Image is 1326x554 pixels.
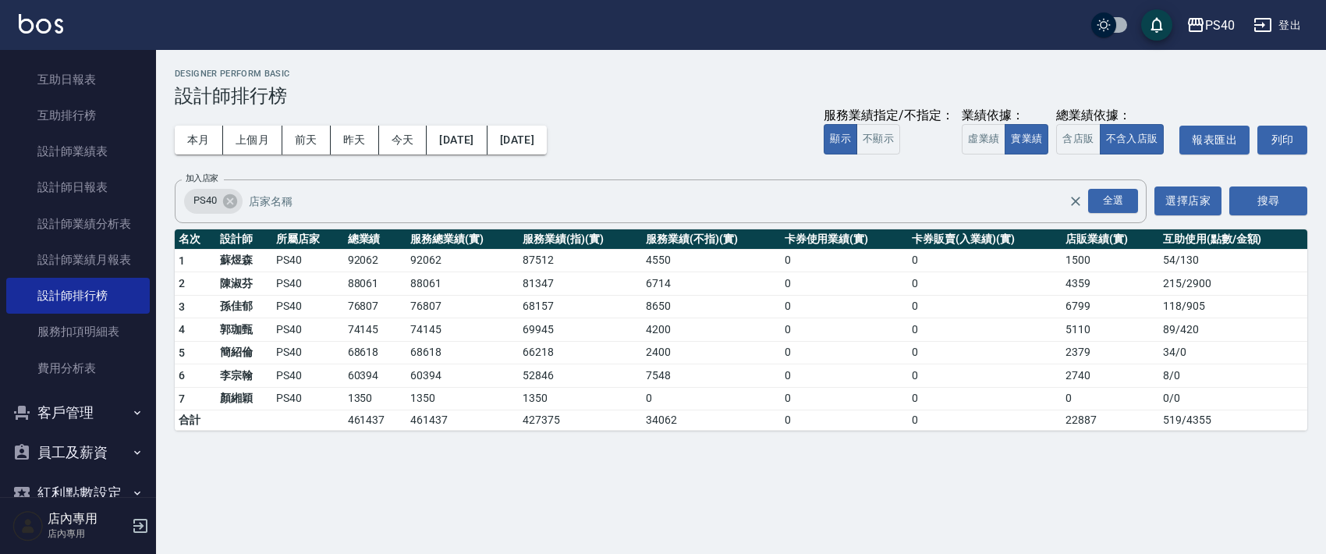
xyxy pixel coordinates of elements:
td: PS40 [272,318,344,342]
button: 員工及薪資 [6,432,150,473]
td: 60394 [406,364,519,388]
a: 互助日報表 [6,62,150,98]
img: Person [12,510,44,542]
td: PS40 [272,341,344,364]
td: 0 [781,341,909,364]
h2: Designer Perform Basic [175,69,1307,79]
input: 店家名稱 [245,187,1097,215]
button: Clear [1065,190,1087,212]
td: 519 / 4355 [1159,410,1307,431]
td: 74145 [406,318,519,342]
span: 6 [179,369,185,382]
th: 卡券使用業績(實) [781,229,909,250]
th: 店販業績(實) [1062,229,1159,250]
td: 0 [908,295,1062,318]
th: 設計師 [216,229,272,250]
td: 6714 [642,272,780,296]
span: 3 [179,300,185,313]
td: 蘇煜森 [216,249,272,272]
td: 461437 [406,410,519,431]
button: 報表匯出 [1179,126,1250,154]
td: 郭珈甄 [216,318,272,342]
td: 孫佳郁 [216,295,272,318]
a: 服務扣項明細表 [6,314,150,350]
td: 34 / 0 [1159,341,1307,364]
td: 89 / 420 [1159,318,1307,342]
button: 實業績 [1005,124,1048,154]
button: 顯示 [824,124,857,154]
td: PS40 [272,272,344,296]
td: 1500 [1062,249,1159,272]
td: 92062 [344,249,406,272]
td: 0 [781,364,909,388]
td: 22887 [1062,410,1159,431]
div: 服務業績指定/不指定： [824,108,954,124]
td: 0 [908,272,1062,296]
td: 6799 [1062,295,1159,318]
span: 5 [179,346,185,359]
table: a dense table [175,229,1307,431]
td: 0 [781,318,909,342]
div: 業績依據： [962,108,1048,124]
button: save [1141,9,1172,41]
a: 設計師日報表 [6,169,150,205]
a: 互助排行榜 [6,98,150,133]
td: 34062 [642,410,780,431]
td: PS40 [272,249,344,272]
td: 4550 [642,249,780,272]
td: 李宗翰 [216,364,272,388]
span: 7 [179,392,185,405]
td: 68618 [406,341,519,364]
td: 68157 [519,295,642,318]
td: 74145 [344,318,406,342]
div: 總業績依據： [1056,108,1172,124]
h5: 店內專用 [48,511,127,527]
td: 0 [908,341,1062,364]
td: 69945 [519,318,642,342]
button: 昨天 [331,126,379,154]
td: 5110 [1062,318,1159,342]
td: 60394 [344,364,406,388]
td: 92062 [406,249,519,272]
button: 含店販 [1056,124,1100,154]
button: 不含入店販 [1100,124,1165,154]
td: 0 [781,295,909,318]
td: 8 / 0 [1159,364,1307,388]
td: 0 [908,318,1062,342]
button: 客戶管理 [6,392,150,433]
td: 76807 [344,295,406,318]
td: 2379 [1062,341,1159,364]
td: 68618 [344,341,406,364]
button: 登出 [1247,11,1307,40]
label: 加入店家 [186,172,218,184]
p: 店內專用 [48,527,127,541]
button: PS40 [1180,9,1241,41]
th: 名次 [175,229,216,250]
button: [DATE] [427,126,487,154]
td: PS40 [272,295,344,318]
td: 合計 [175,410,216,431]
button: [DATE] [487,126,547,154]
td: 0 [908,410,1062,431]
td: 461437 [344,410,406,431]
button: 本月 [175,126,223,154]
td: 0 [642,387,780,410]
td: 0 [908,364,1062,388]
th: 所屬店家 [272,229,344,250]
div: PS40 [1205,16,1235,35]
button: 列印 [1257,126,1307,154]
td: 2400 [642,341,780,364]
th: 卡券販賣(入業績)(實) [908,229,1062,250]
td: 2740 [1062,364,1159,388]
th: 服務業績(指)(實) [519,229,642,250]
td: PS40 [272,364,344,388]
td: 7548 [642,364,780,388]
td: 215 / 2900 [1159,272,1307,296]
td: 88061 [406,272,519,296]
img: Logo [19,14,63,34]
td: PS40 [272,387,344,410]
td: 8650 [642,295,780,318]
a: 設計師業績分析表 [6,206,150,242]
td: 76807 [406,295,519,318]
